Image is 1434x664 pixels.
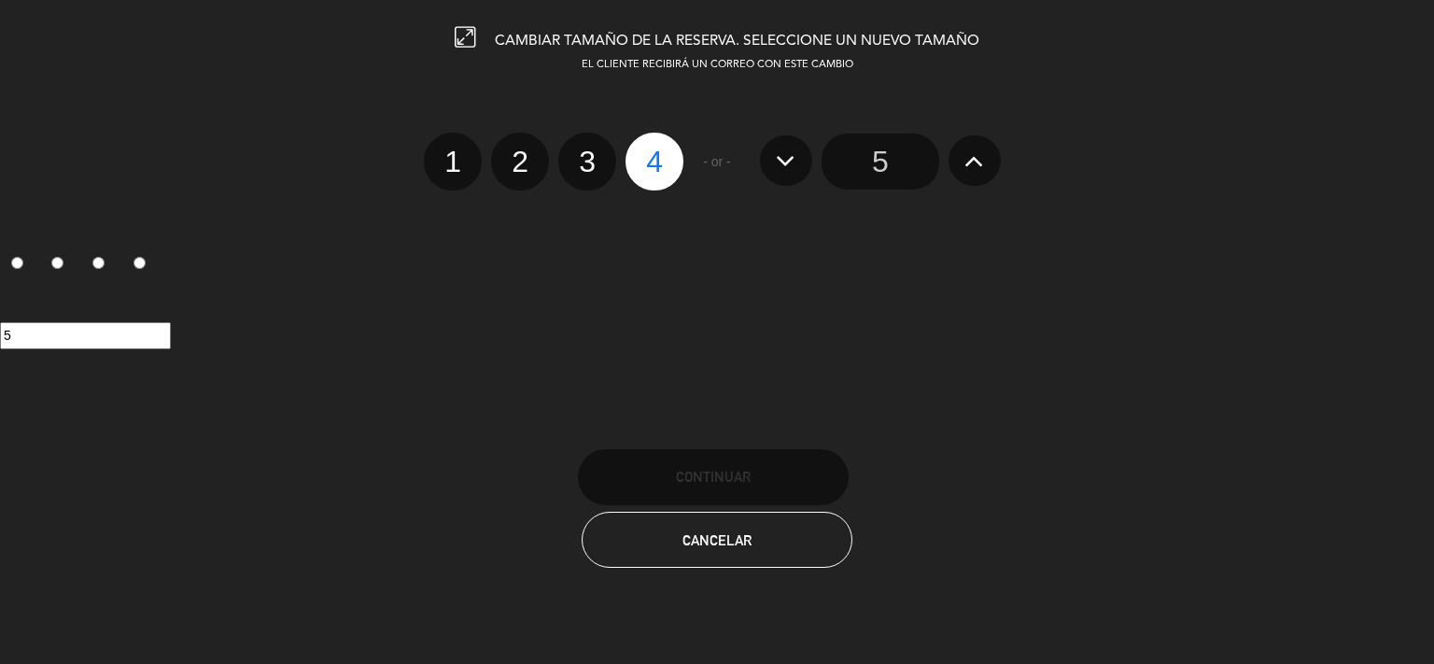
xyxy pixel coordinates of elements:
label: 3 [82,249,123,281]
input: 1 [11,257,23,269]
label: 2 [491,133,549,191]
label: 1 [424,133,482,191]
button: Cancelar [582,512,852,568]
span: Continuar [676,469,751,485]
label: 3 [558,133,616,191]
input: 2 [51,257,63,269]
input: 4 [134,257,146,269]
label: 4 [122,249,163,281]
span: - or - [703,151,731,173]
label: 2 [41,249,82,281]
input: 3 [92,257,105,269]
span: Cancelar [682,532,752,548]
label: 4 [626,133,683,191]
span: EL CLIENTE RECIBIRÁ UN CORREO CON ESTE CAMBIO [582,60,853,70]
button: Continuar [578,449,849,505]
span: CAMBIAR TAMAÑO DE LA RESERVA. SELECCIONE UN NUEVO TAMAÑO [495,34,979,49]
